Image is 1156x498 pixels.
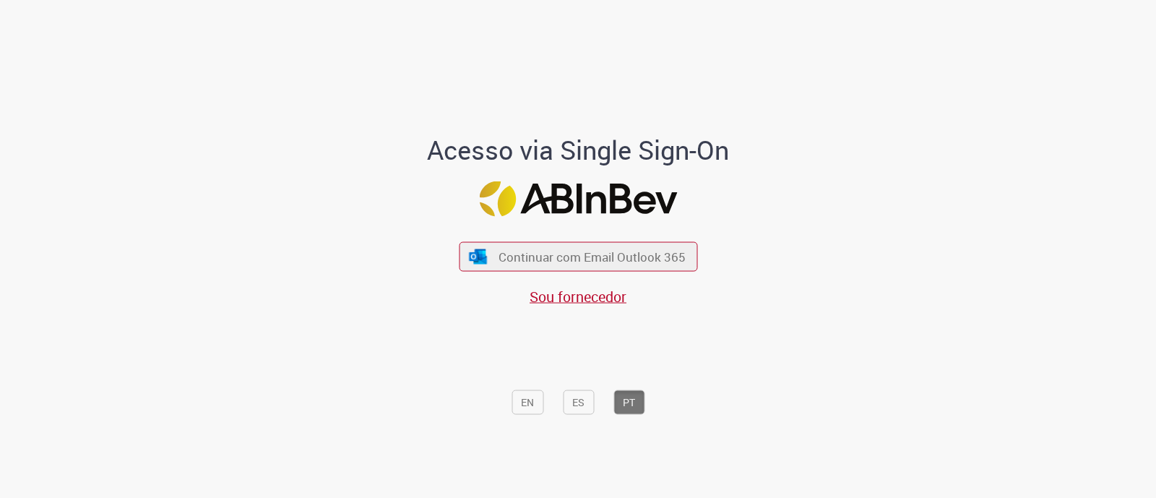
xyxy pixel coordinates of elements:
img: ícone Azure/Microsoft 360 [468,249,488,264]
button: ES [563,390,594,414]
button: EN [512,390,543,414]
span: Continuar com Email Outlook 365 [499,249,686,265]
button: PT [613,390,644,414]
img: Logo ABInBev [479,181,677,217]
h1: Acesso via Single Sign-On [378,135,779,164]
a: Sou fornecedor [530,287,626,306]
button: ícone Azure/Microsoft 360 Continuar com Email Outlook 365 [459,242,697,272]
